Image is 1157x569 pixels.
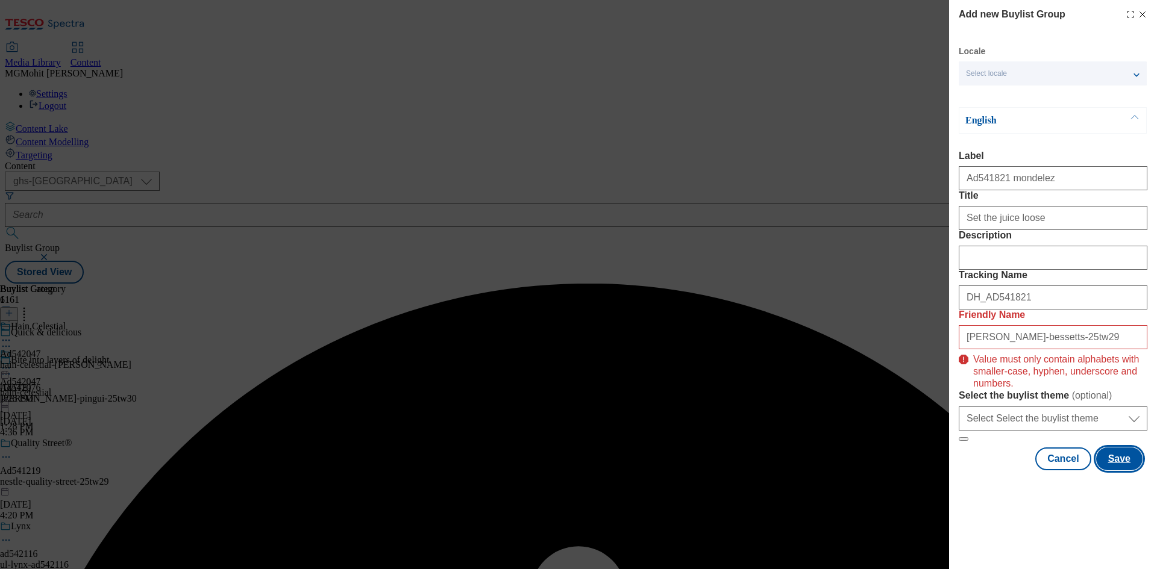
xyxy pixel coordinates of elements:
[959,166,1147,190] input: Enter Label
[965,114,1092,126] p: English
[959,48,985,55] label: Locale
[959,246,1147,270] input: Enter Description
[959,270,1147,281] label: Tracking Name
[959,151,1147,161] label: Label
[1035,447,1091,470] button: Cancel
[1072,390,1112,400] span: ( optional )
[966,69,1007,78] span: Select locale
[959,61,1147,86] button: Select locale
[959,285,1147,309] input: Enter Tracking Name
[959,206,1147,230] input: Enter Title
[959,325,1147,349] input: Enter Friendly Name
[959,230,1147,241] label: Description
[973,349,1147,390] p: Value must only contain alphabets with smaller-case, hyphen, underscore and numbers.
[1096,447,1143,470] button: Save
[959,190,1147,201] label: Title
[959,390,1147,402] label: Select the buylist theme
[959,309,1147,320] label: Friendly Name
[959,7,1065,22] h4: Add new Buylist Group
